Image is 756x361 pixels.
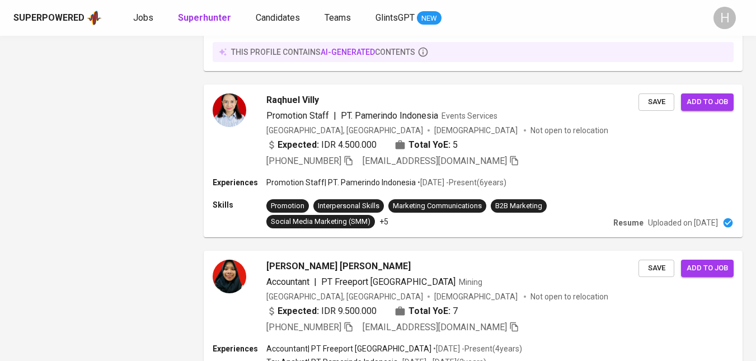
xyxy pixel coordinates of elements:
[379,216,388,227] p: +5
[266,343,431,354] p: Accountant | PT Freeport [GEOGRAPHIC_DATA]
[434,125,519,136] span: [DEMOGRAPHIC_DATA]
[213,260,246,293] img: f14d4f42d86d4df62184960d0dc078b1.png
[271,201,304,212] div: Promotion
[431,343,522,354] p: • [DATE] - Present ( 4 years )
[133,12,153,23] span: Jobs
[453,138,458,152] span: 5
[314,275,317,289] span: |
[638,93,674,111] button: Save
[644,262,669,275] span: Save
[341,110,438,121] span: PT. Pamerindo Indonesia
[266,304,377,318] div: IDR 9.500.000
[178,12,231,23] b: Superhunter
[321,276,456,287] span: PT Freeport [GEOGRAPHIC_DATA]
[266,322,341,332] span: [PHONE_NUMBER]
[408,138,450,152] b: Total YoE:
[266,156,341,166] span: [PHONE_NUMBER]
[442,111,497,120] span: Events Services
[318,201,379,212] div: Interpersonal Skills
[204,85,743,237] a: Raqhuel VillyPromotion Staff|PT. Pamerindo IndonesiaEvents Services[GEOGRAPHIC_DATA], [GEOGRAPHIC...
[178,11,233,25] a: Superhunter
[266,260,411,273] span: [PERSON_NAME] [PERSON_NAME]
[278,304,319,318] b: Expected:
[266,276,309,287] span: Accountant
[408,304,450,318] b: Total YoE:
[648,217,718,228] p: Uploaded on [DATE]
[613,217,644,228] p: Resume
[393,201,482,212] div: Marketing Communications
[644,96,669,109] span: Save
[434,291,519,302] span: [DEMOGRAPHIC_DATA]
[713,7,736,29] div: H
[375,11,442,25] a: GlintsGPT NEW
[363,322,507,332] span: [EMAIL_ADDRESS][DOMAIN_NAME]
[681,260,734,277] button: Add to job
[530,125,608,136] p: Not open to relocation
[687,262,728,275] span: Add to job
[266,110,329,121] span: Promotion Staff
[325,12,351,23] span: Teams
[417,13,442,24] span: NEW
[453,304,458,318] span: 7
[681,93,734,111] button: Add to job
[213,199,266,210] p: Skills
[266,93,319,107] span: Raqhuel Villy
[416,177,506,188] p: • [DATE] - Present ( 6 years )
[87,10,102,26] img: app logo
[638,260,674,277] button: Save
[213,177,266,188] p: Experiences
[133,11,156,25] a: Jobs
[266,138,377,152] div: IDR 4.500.000
[231,46,415,58] p: this profile contains contents
[687,96,728,109] span: Add to job
[266,291,423,302] div: [GEOGRAPHIC_DATA], [GEOGRAPHIC_DATA]
[321,48,375,57] span: AI-generated
[13,10,102,26] a: Superpoweredapp logo
[256,11,302,25] a: Candidates
[266,177,416,188] p: Promotion Staff | PT. Pamerindo Indonesia
[363,156,507,166] span: [EMAIL_ADDRESS][DOMAIN_NAME]
[266,125,423,136] div: [GEOGRAPHIC_DATA], [GEOGRAPHIC_DATA]
[213,343,266,354] p: Experiences
[325,11,353,25] a: Teams
[278,138,319,152] b: Expected:
[459,278,482,287] span: Mining
[13,12,84,25] div: Superpowered
[495,201,542,212] div: B2B Marketing
[271,217,370,227] div: Social Media Marketing (SMM)
[256,12,300,23] span: Candidates
[375,12,415,23] span: GlintsGPT
[530,291,608,302] p: Not open to relocation
[334,109,336,123] span: |
[213,93,246,127] img: b830233770d1a4db80274300784d57d5.jpg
